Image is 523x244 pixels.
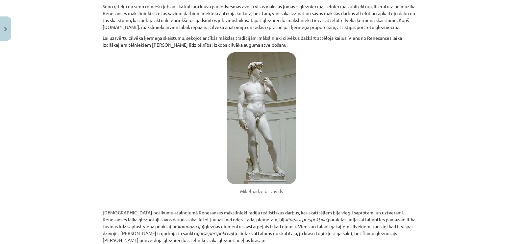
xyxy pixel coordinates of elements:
[178,223,203,229] i: kompozīcija
[302,216,326,222] i: perspektīva
[197,230,207,236] i: gaisa
[103,209,420,244] p: [DEMOGRAPHIC_DATA] notikumu atainojumā Renesanses mākslinieki radīja reālistiskus darbus, kas ska...
[208,230,233,236] i: perspektīvu
[4,27,7,31] img: icon-close-lesson-0947bae3869378f0d4975bcd49f059093ad1ed9edebbc8119c70593378902aed.svg
[103,35,420,48] p: Lai uzsvērtu cilvēka ķermeņa skaistumu, sekojot antīkās mākslas tradīcijām, mākslinieki cilvēkus ...
[103,188,420,195] figcaption: Mikelnadželo. Dāvids
[287,216,301,222] i: lineārā
[103,3,420,31] p: Seno grieķu un seno romiešu jeb antīkā kultūra kļuva par iedvesmas avotu visās mākslas jomās – gl...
